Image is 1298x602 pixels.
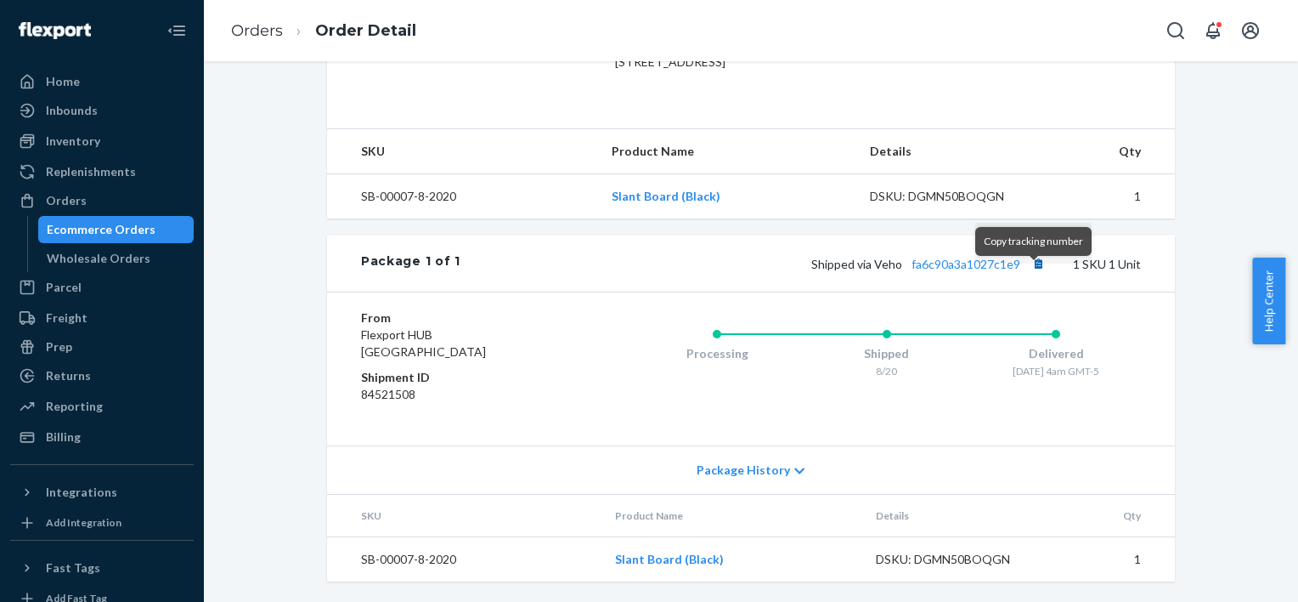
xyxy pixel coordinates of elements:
[315,21,416,40] a: Order Detail
[856,129,1043,174] th: Details
[971,364,1141,378] div: [DATE] 4am GMT-5
[632,345,802,362] div: Processing
[46,133,100,150] div: Inventory
[1159,14,1193,48] button: Open Search Box
[598,129,856,174] th: Product Name
[10,68,194,95] a: Home
[361,369,564,386] dt: Shipment ID
[984,235,1083,247] span: Copy tracking number
[10,187,194,214] a: Orders
[10,274,194,301] a: Parcel
[862,495,1049,537] th: Details
[971,345,1141,362] div: Delivered
[46,310,87,327] div: Freight
[361,253,460,275] div: Package 1 of 1
[361,310,564,327] dt: From
[911,257,1020,271] a: fa6c90a3a1027c1e9
[10,304,194,332] a: Freight
[327,174,598,219] td: SB-00007-8-2020
[612,189,720,203] a: Slant Board (Black)
[1042,129,1175,174] th: Qty
[615,552,724,566] a: Slant Board (Black)
[10,393,194,420] a: Reporting
[47,221,155,238] div: Ecommerce Orders
[46,559,100,576] div: Fast Tags
[1196,14,1230,48] button: Open notifications
[327,129,598,174] th: SKU
[876,551,1036,568] div: DSKU: DGMN50BOQGN
[217,6,430,56] ol: breadcrumbs
[870,188,1030,205] div: DSKU: DGMN50BOQGN
[46,279,82,296] div: Parcel
[46,73,80,90] div: Home
[802,345,972,362] div: Shipped
[1049,537,1175,582] td: 1
[697,462,790,479] span: Package History
[46,398,103,415] div: Reporting
[160,14,194,48] button: Close Navigation
[10,333,194,361] a: Prep
[1027,253,1049,275] button: Copy tracking number
[1252,258,1285,344] button: Help Center
[361,327,486,359] span: Flexport HUB [GEOGRAPHIC_DATA]
[46,367,91,384] div: Returns
[46,192,87,209] div: Orders
[38,245,195,272] a: Wholesale Orders
[46,163,136,180] div: Replenishments
[10,158,194,185] a: Replenishments
[46,429,81,446] div: Billing
[460,253,1141,275] div: 1 SKU 1 Unit
[46,515,121,530] div: Add Integration
[1042,174,1175,219] td: 1
[10,97,194,124] a: Inbounds
[10,128,194,155] a: Inventory
[10,554,194,582] button: Fast Tags
[231,21,283,40] a: Orders
[361,386,564,403] dd: 84521508
[10,479,194,506] button: Integrations
[38,216,195,243] a: Ecommerce Orders
[46,102,98,119] div: Inbounds
[1233,14,1267,48] button: Open account menu
[802,364,972,378] div: 8/20
[327,537,601,582] td: SB-00007-8-2020
[10,513,194,533] a: Add Integration
[1049,495,1175,537] th: Qty
[601,495,863,537] th: Product Name
[47,250,150,267] div: Wholesale Orders
[46,484,117,501] div: Integrations
[46,338,72,355] div: Prep
[10,362,194,389] a: Returns
[327,495,601,537] th: SKU
[811,257,1049,271] span: Shipped via Veho
[10,423,194,451] a: Billing
[19,22,91,39] img: Flexport logo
